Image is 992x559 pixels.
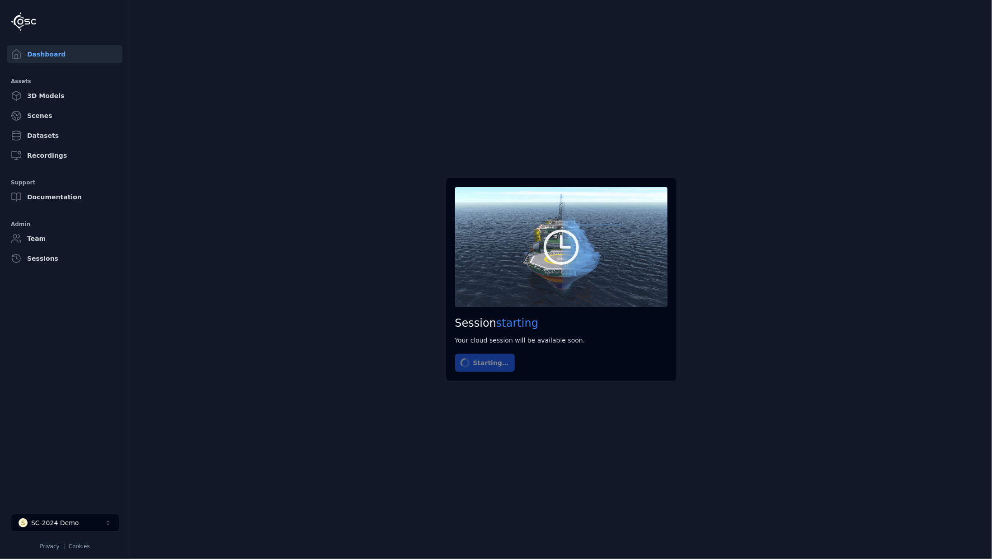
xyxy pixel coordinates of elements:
div: Your cloud session will be available soon. [455,336,668,345]
a: Documentation [7,188,122,206]
img: Logo [11,12,36,31]
div: Admin [11,219,119,230]
div: Assets [11,76,119,87]
div: SC-2024 Demo [31,518,79,527]
a: Team [7,230,122,248]
div: Support [11,177,119,188]
button: Starting… [455,354,515,372]
div: S [19,518,28,527]
span: | [63,543,65,550]
a: Cookies [69,543,90,550]
button: Select a workspace [11,514,119,532]
a: 3D Models [7,87,122,105]
a: Sessions [7,249,122,268]
a: Privacy [40,543,59,550]
a: Recordings [7,146,122,164]
a: Scenes [7,107,122,125]
span: starting [496,317,538,329]
a: Datasets [7,127,122,145]
h2: Session [455,316,668,330]
a: Dashboard [7,45,122,63]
